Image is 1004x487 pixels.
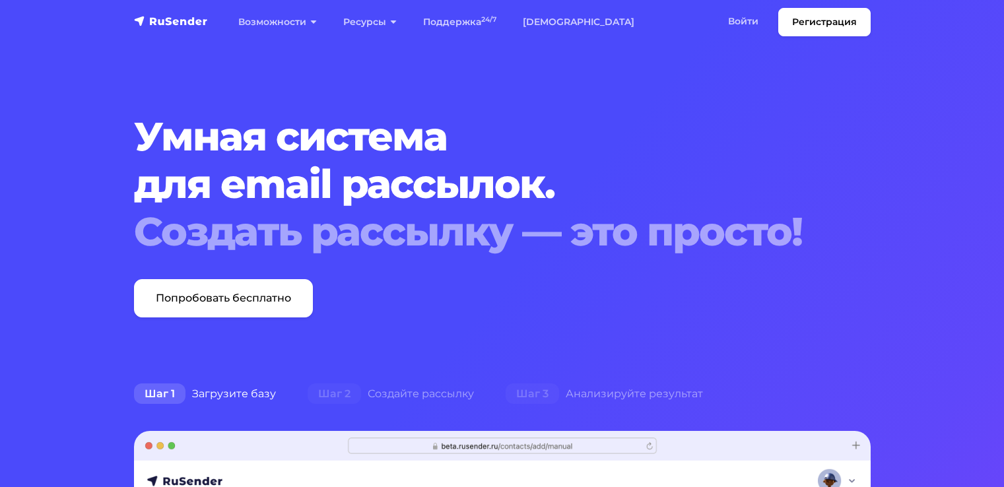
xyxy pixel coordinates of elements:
[481,15,496,24] sup: 24/7
[134,15,208,28] img: RuSender
[134,383,185,405] span: Шаг 1
[330,9,410,36] a: Ресурсы
[506,383,559,405] span: Шаг 3
[410,9,510,36] a: Поддержка24/7
[308,383,361,405] span: Шаг 2
[134,208,808,255] div: Создать рассылку — это просто!
[292,381,490,407] div: Создайте рассылку
[510,9,648,36] a: [DEMOGRAPHIC_DATA]
[134,279,313,317] a: Попробовать бесплатно
[715,8,772,35] a: Войти
[225,9,330,36] a: Возможности
[490,381,719,407] div: Анализируйте результат
[134,113,808,255] h1: Умная система для email рассылок.
[118,381,292,407] div: Загрузите базу
[778,8,871,36] a: Регистрация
